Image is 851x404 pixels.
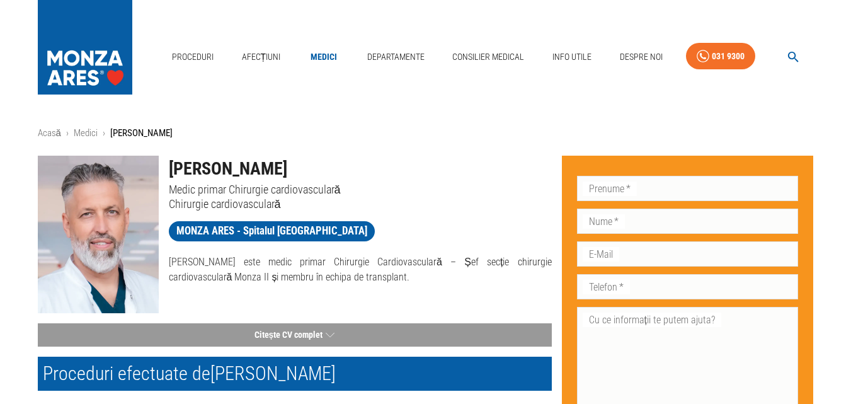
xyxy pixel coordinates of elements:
[169,221,375,241] a: MONZA ARES - Spitalul [GEOGRAPHIC_DATA]
[38,156,159,313] img: Dr. Stanislav Rurac
[38,357,552,391] h2: Proceduri efectuate de [PERSON_NAME]
[615,44,668,70] a: Despre Noi
[74,127,98,139] a: Medici
[169,182,552,197] p: Medic primar Chirurgie cardiovasculară
[38,126,814,141] nav: breadcrumb
[38,127,61,139] a: Acasă
[169,197,552,211] p: Chirurgie cardiovasculară
[103,126,105,141] li: ›
[167,44,219,70] a: Proceduri
[169,156,552,182] h1: [PERSON_NAME]
[304,44,344,70] a: Medici
[447,44,529,70] a: Consilier Medical
[362,44,430,70] a: Departamente
[712,49,745,64] div: 031 9300
[66,126,69,141] li: ›
[38,323,552,347] button: Citește CV complet
[547,44,597,70] a: Info Utile
[169,255,552,285] p: [PERSON_NAME] este medic primar Chirurgie Cardiovasculară – Șef secție chirurgie cardiovasculară ...
[237,44,286,70] a: Afecțiuni
[169,223,375,239] span: MONZA ARES - Spitalul [GEOGRAPHIC_DATA]
[110,126,173,141] p: [PERSON_NAME]
[686,43,755,70] a: 031 9300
